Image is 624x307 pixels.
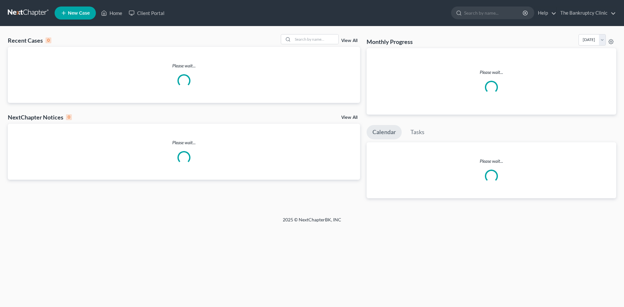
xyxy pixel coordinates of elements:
a: The Bankruptcy Clinic [557,7,616,19]
a: Help [535,7,556,19]
span: New Case [68,11,90,16]
p: Please wait... [367,158,616,164]
a: View All [341,38,357,43]
input: Search by name... [293,35,338,44]
div: 0 [45,37,51,43]
div: NextChapter Notices [8,113,72,121]
div: 2025 © NextChapterBK, INC [127,216,497,228]
a: Calendar [367,125,402,139]
h3: Monthly Progress [367,38,413,46]
p: Please wait... [8,63,360,69]
a: Home [98,7,125,19]
a: View All [341,115,357,120]
div: 0 [66,114,72,120]
div: Recent Cases [8,36,51,44]
input: Search by name... [464,7,524,19]
a: Tasks [405,125,430,139]
p: Please wait... [372,69,611,76]
p: Please wait... [8,139,360,146]
a: Client Portal [125,7,168,19]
